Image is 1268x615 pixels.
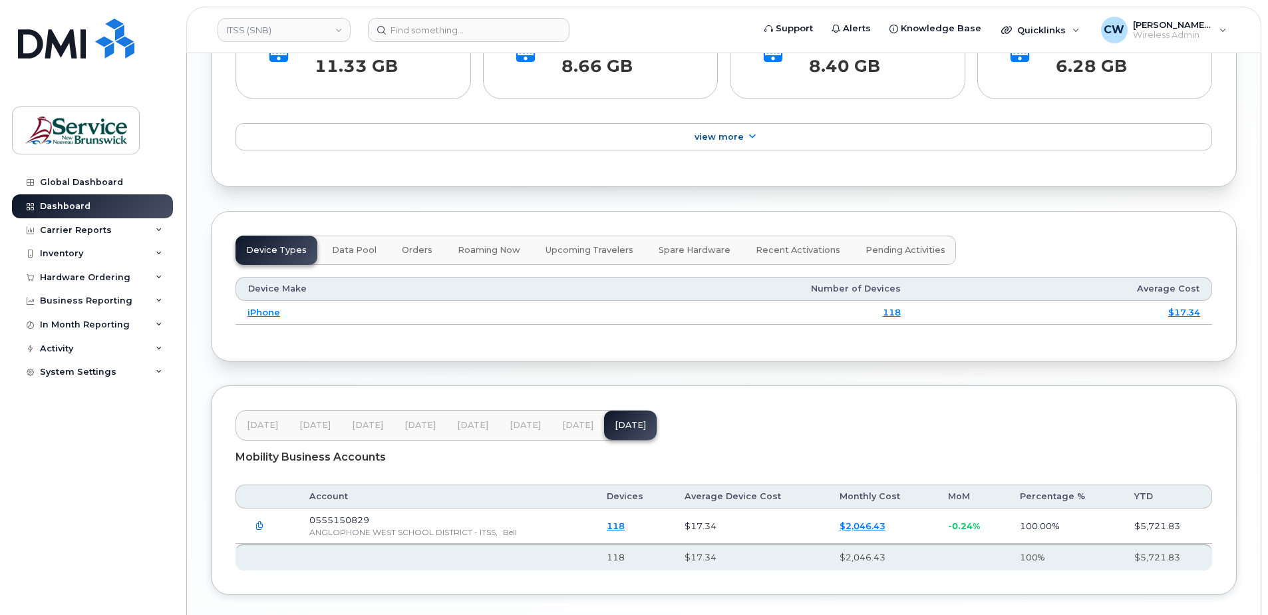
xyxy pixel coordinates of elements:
a: 118 [607,520,625,531]
th: Percentage % [1008,485,1122,509]
a: iPhone [247,307,280,317]
span: Bell [503,527,517,537]
span: Orders [402,245,432,256]
span: View More [695,132,744,142]
th: Account [297,485,595,509]
th: 100% [1008,544,1122,570]
span: [DATE] [562,420,593,431]
th: Device Make [236,277,522,301]
span: [DATE] [247,420,278,431]
span: Roaming Now [458,245,520,256]
span: Spare Hardware [659,245,730,256]
a: Alerts [822,15,880,42]
span: Alerts [843,22,871,35]
th: $17.34 [673,544,828,570]
span: [DATE] [352,420,383,431]
span: -0.24% [948,520,980,531]
a: 118 [883,307,901,317]
th: 118 [595,544,673,570]
th: Average Cost [913,277,1212,301]
span: Pending Activities [866,245,945,256]
a: Support [755,15,822,42]
a: Knowledge Base [880,15,991,42]
span: ANGLOPHONE WEST SCHOOL DISTRICT - ITSS, [309,527,498,537]
span: 0555150829 [309,514,369,525]
span: Wireless Admin [1133,30,1213,41]
th: $5,721.83 [1122,544,1212,570]
th: Average Device Cost [673,485,828,509]
span: Knowledge Base [901,22,981,35]
div: Quicklinks [992,17,1089,43]
div: Mobility Business Accounts [236,441,1212,474]
th: YTD [1122,485,1212,509]
span: Upcoming Travelers [546,245,633,256]
span: [DATE] [510,420,541,431]
div: Coughlin, Wendy (ASD-W) [1092,17,1236,43]
th: Number of Devices [522,277,913,301]
a: ITSS (SNB) [218,18,351,42]
span: Recent Activations [756,245,840,256]
span: Support [776,22,813,35]
strong: 6.28 GB [1056,49,1127,76]
strong: 8.40 GB [809,49,880,76]
td: $5,721.83 [1122,509,1212,544]
span: [PERSON_NAME] (ASD-W) [1133,19,1213,30]
span: Quicklinks [1017,25,1066,35]
span: [DATE] [299,420,331,431]
th: Devices [595,485,673,509]
strong: 11.33 GB [315,49,398,76]
th: Monthly Cost [828,485,936,509]
span: CW [1104,22,1124,38]
span: Data Pool [332,245,377,256]
input: Find something... [368,18,569,42]
th: $2,046.43 [828,544,936,570]
span: [DATE] [457,420,488,431]
a: $2,046.43 [840,520,885,531]
span: [DATE] [404,420,436,431]
td: 100.00% [1008,509,1122,544]
th: MoM [936,485,1008,509]
a: $17.34 [1168,307,1200,317]
td: $17.34 [673,509,828,544]
a: View More [236,123,1212,151]
strong: 8.66 GB [561,49,633,76]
